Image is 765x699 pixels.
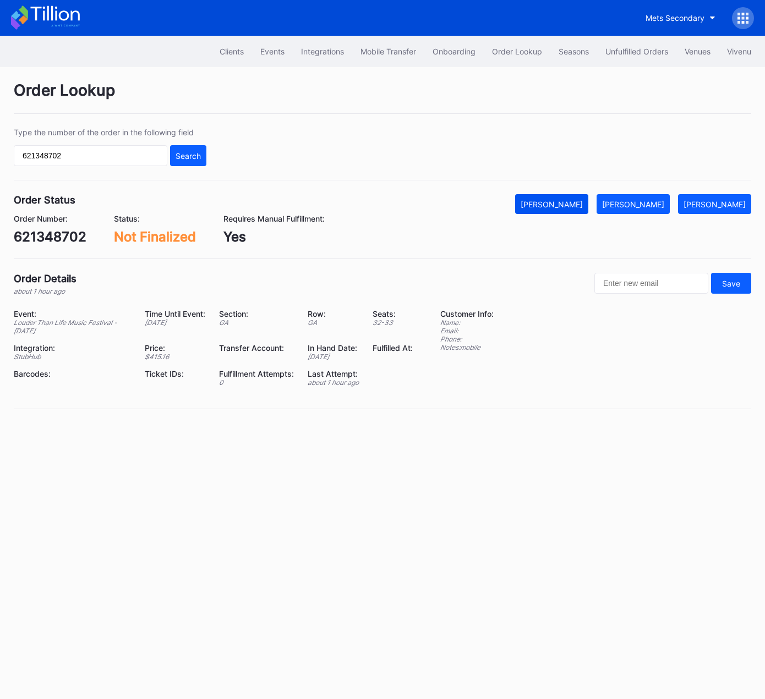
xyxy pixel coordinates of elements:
[711,273,751,294] button: Save
[602,200,664,209] div: [PERSON_NAME]
[637,8,724,28] button: Mets Secondary
[14,229,86,245] div: 621348702
[145,353,205,361] div: $ 415.16
[685,47,711,56] div: Venues
[14,287,76,295] div: about 1 hour ago
[550,41,597,62] button: Seasons
[14,343,131,353] div: Integration:
[484,41,550,62] button: Order Lookup
[722,279,740,288] div: Save
[605,47,668,56] div: Unfulfilled Orders
[373,343,413,353] div: Fulfilled At:
[440,327,494,335] div: Email:
[597,194,670,214] button: [PERSON_NAME]
[646,13,704,23] div: Mets Secondary
[676,41,719,62] button: Venues
[145,369,205,378] div: Ticket IDs:
[14,273,76,284] div: Order Details
[252,41,293,62] button: Events
[260,47,285,56] div: Events
[14,214,86,223] div: Order Number:
[597,41,676,62] button: Unfulfilled Orders
[145,343,205,353] div: Price:
[114,229,196,245] div: Not Finalized
[727,47,751,56] div: Vivenu
[145,318,205,327] div: [DATE]
[14,81,751,114] div: Order Lookup
[373,309,413,318] div: Seats:
[14,309,131,318] div: Event:
[14,318,131,335] div: Louder Than Life Music Festival - [DATE]
[170,145,206,166] button: Search
[219,378,294,387] div: 0
[176,151,201,161] div: Search
[559,47,589,56] div: Seasons
[373,318,413,327] div: 32 - 33
[14,194,75,206] div: Order Status
[211,41,252,62] button: Clients
[352,41,424,62] button: Mobile Transfer
[14,369,131,378] div: Barcodes:
[220,47,244,56] div: Clients
[308,369,359,378] div: Last Attempt:
[492,47,542,56] div: Order Lookup
[114,214,196,223] div: Status:
[308,353,359,361] div: [DATE]
[14,353,131,361] div: StubHub
[301,47,344,56] div: Integrations
[719,41,759,62] button: Vivenu
[308,309,359,318] div: Row:
[14,128,206,137] div: Type the number of the order in the following field
[145,309,205,318] div: Time Until Event:
[14,145,167,166] input: GT59662
[440,318,494,327] div: Name:
[308,343,359,353] div: In Hand Date:
[219,369,294,378] div: Fulfillment Attempts:
[594,273,708,294] input: Enter new email
[440,309,494,318] div: Customer Info:
[293,41,352,62] button: Integrations
[678,194,751,214] button: [PERSON_NAME]
[515,194,588,214] button: [PERSON_NAME]
[360,47,416,56] div: Mobile Transfer
[219,309,294,318] div: Section:
[308,378,359,387] div: about 1 hour ago
[308,318,359,327] div: GA
[219,318,294,327] div: GA
[424,41,484,62] button: Onboarding
[684,200,746,209] div: [PERSON_NAME]
[433,47,476,56] div: Onboarding
[219,343,294,353] div: Transfer Account:
[223,229,325,245] div: Yes
[223,214,325,223] div: Requires Manual Fulfillment:
[521,200,583,209] div: [PERSON_NAME]
[440,343,494,351] div: Notes: mobile
[440,335,494,343] div: Phone:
